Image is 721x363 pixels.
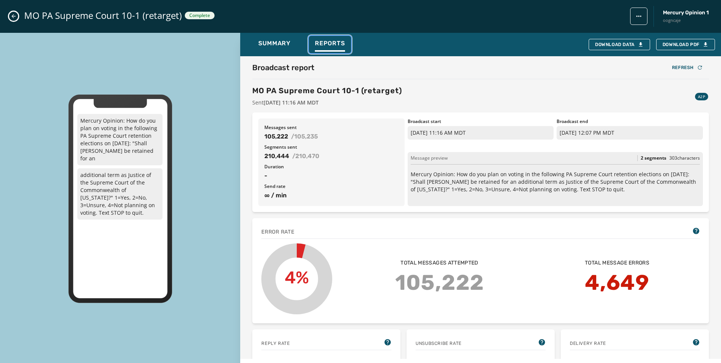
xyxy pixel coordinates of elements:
span: Total messages attempted [400,259,478,267]
span: - [264,171,399,180]
span: / 105,235 [291,132,318,141]
button: Refresh [666,62,709,73]
div: Download Data [595,42,644,48]
span: Delivery Rate [570,340,606,346]
span: Segments sent [264,144,399,150]
p: Mercury Opinion: How do you plan on voting in the following PA Supreme Court retention elections ... [77,114,163,165]
span: Send rate [264,183,399,189]
span: Mercury Opinion 1 [663,9,709,17]
div: Refresh [672,65,703,71]
span: MO PA Supreme Court 10-1 (retarget) [24,9,182,22]
h2: Broadcast report [252,62,314,73]
span: Message preview [411,155,448,161]
span: Reports [315,40,345,47]
span: 210,444 [264,152,289,161]
button: Download Data [589,39,650,50]
span: ∞ / min [264,191,399,200]
span: Download PDF [663,42,709,48]
span: Unsubscribe Rate [416,340,462,346]
span: Summary [258,40,291,47]
p: additional term as Justice of the Supreme Court of the Commonwealth of [US_STATE]?" 1=Yes, 2=No, ... [77,168,163,220]
span: Sent [252,99,402,106]
button: Download PDF [656,39,715,50]
p: [DATE] 12:07 PM MDT [557,126,703,140]
button: Summary [252,36,297,53]
span: [DATE] 11:16 AM MDT [264,99,319,106]
span: oogncaje [663,17,709,24]
span: Total message errors [585,259,649,267]
span: Complete [189,12,210,18]
p: Mercury Opinion: How do you plan on voting in the following PA Supreme Court retention elections ... [411,171,700,193]
span: / 210,470 [292,152,319,161]
span: 4,649 [585,267,649,298]
span: Broadcast end [557,118,703,125]
span: 105,222 [395,267,484,298]
button: Reports [309,36,351,53]
span: Reply rate [261,340,290,346]
span: Duration [264,164,399,170]
span: Broadcast start [408,118,554,125]
p: [DATE] 11:16 AM MDT [408,126,554,140]
span: Messages sent [264,125,399,131]
div: A2P [695,93,708,100]
span: 2 segments [641,155,666,161]
button: broadcast action menu [630,8,647,25]
text: 4% [285,267,309,287]
span: Error rate [261,228,294,236]
h3: MO PA Supreme Court 10-1 (retarget) [252,85,402,96]
span: 105,222 [264,132,288,141]
span: 303 characters [669,155,700,161]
